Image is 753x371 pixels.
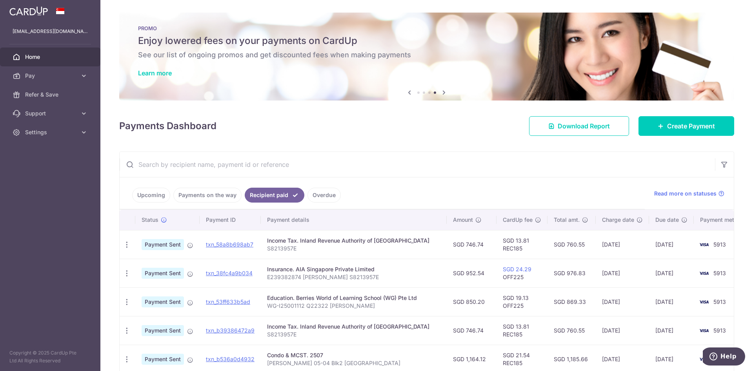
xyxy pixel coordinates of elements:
[596,230,649,259] td: [DATE]
[206,356,255,362] a: txn_b536a0d4932
[638,116,734,136] a: Create Payment
[602,216,634,224] span: Charge date
[713,270,726,276] span: 5913
[25,128,77,136] span: Settings
[558,121,610,131] span: Download Report
[696,355,712,364] img: Bank Card
[713,241,726,248] span: 5913
[142,325,184,336] span: Payment Sent
[267,351,440,359] div: Condo & MCST. 2507
[132,188,170,203] a: Upcoming
[703,347,745,367] iframe: Opens a widget where you can find more information
[529,116,629,136] a: Download Report
[173,188,242,203] a: Payments on the way
[547,259,596,287] td: SGD 976.83
[497,287,547,316] td: SGD 19.13 OFF225
[13,27,88,35] p: [EMAIL_ADDRESS][DOMAIN_NAME]
[667,121,715,131] span: Create Payment
[503,266,531,272] a: SGD 24.29
[200,210,261,230] th: Payment ID
[649,230,694,259] td: [DATE]
[267,323,440,331] div: Income Tax. Inland Revenue Authority of [GEOGRAPHIC_DATA]
[547,230,596,259] td: SGD 760.55
[138,69,172,77] a: Learn more
[649,287,694,316] td: [DATE]
[138,35,715,47] h5: Enjoy lowered fees on your payments on CardUp
[25,110,77,117] span: Support
[696,297,712,307] img: Bank Card
[497,316,547,345] td: SGD 13.81 REC185
[713,298,726,305] span: 5913
[649,259,694,287] td: [DATE]
[206,298,250,305] a: txn_53ff633b5ad
[497,259,547,287] td: OFF225
[696,326,712,335] img: Bank Card
[447,230,497,259] td: SGD 746.74
[307,188,341,203] a: Overdue
[25,72,77,80] span: Pay
[120,152,715,177] input: Search by recipient name, payment id or reference
[138,25,715,31] p: PROMO
[596,259,649,287] td: [DATE]
[142,239,184,250] span: Payment Sent
[267,245,440,252] p: S8213957E
[696,240,712,249] img: Bank Card
[206,327,255,334] a: txn_b39386472a9
[267,273,440,281] p: E239382874 [PERSON_NAME] S8213957E
[654,190,717,197] span: Read more on statuses
[245,188,304,203] a: Recipient paid
[142,354,184,365] span: Payment Sent
[9,6,48,16] img: CardUp
[206,270,253,276] a: txn_38fc4a9b034
[447,316,497,345] td: SGD 746.74
[25,53,77,61] span: Home
[267,294,440,302] div: Education. Berries World of Learning School (WG) Pte Ltd
[503,216,533,224] span: CardUp fee
[447,287,497,316] td: SGD 850.20
[713,327,726,334] span: 5913
[453,216,473,224] span: Amount
[447,259,497,287] td: SGD 952.54
[267,265,440,273] div: Insurance. AIA Singapore Private Limited
[267,237,440,245] div: Income Tax. Inland Revenue Authority of [GEOGRAPHIC_DATA]
[206,241,253,248] a: txn_58a8b698ab7
[25,91,77,99] span: Refer & Save
[119,119,216,133] h4: Payments Dashboard
[119,13,734,101] img: Latest Promos banner
[596,316,649,345] td: [DATE]
[142,268,184,279] span: Payment Sent
[267,331,440,338] p: S8213957E
[596,287,649,316] td: [DATE]
[142,216,158,224] span: Status
[267,359,440,367] p: [PERSON_NAME] 05-04 Blk2 [GEOGRAPHIC_DATA]
[654,190,724,197] a: Read more on statuses
[142,296,184,307] span: Payment Sent
[696,269,712,278] img: Bank Card
[267,302,440,310] p: WG-I25001112 Q22322 [PERSON_NAME]
[261,210,447,230] th: Payment details
[547,287,596,316] td: SGD 869.33
[554,216,580,224] span: Total amt.
[497,230,547,259] td: SGD 13.81 REC185
[655,216,679,224] span: Due date
[547,316,596,345] td: SGD 760.55
[649,316,694,345] td: [DATE]
[138,50,715,60] h6: See our list of ongoing promos and get discounted fees when making payments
